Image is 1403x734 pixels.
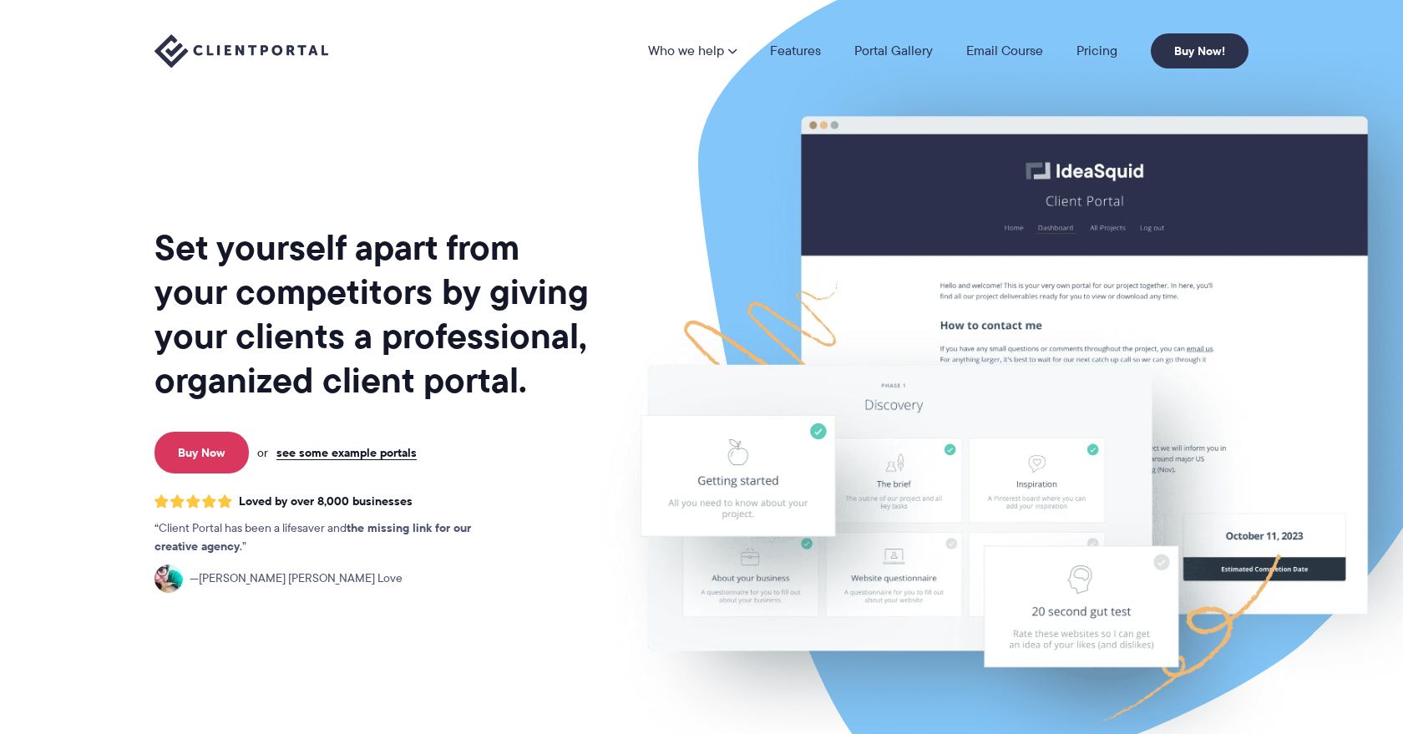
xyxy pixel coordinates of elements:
[276,445,417,460] a: see some example portals
[1151,33,1249,68] a: Buy Now!
[1076,44,1117,58] a: Pricing
[190,569,403,588] span: [PERSON_NAME] [PERSON_NAME] Love
[154,519,505,556] p: Client Portal has been a lifesaver and .
[770,44,821,58] a: Features
[154,225,592,402] h1: Set yourself apart from your competitors by giving your clients a professional, organized client ...
[154,519,471,555] strong: the missing link for our creative agency
[648,44,737,58] a: Who we help
[966,44,1043,58] a: Email Course
[154,432,249,473] a: Buy Now
[257,445,268,460] span: or
[854,44,933,58] a: Portal Gallery
[239,494,413,509] span: Loved by over 8,000 businesses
